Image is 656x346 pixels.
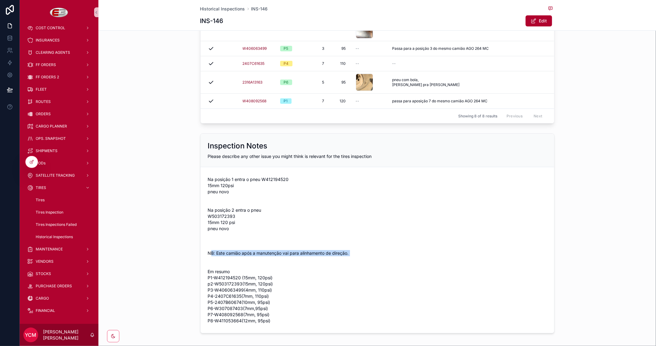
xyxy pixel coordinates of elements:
span: CARGO [36,296,49,301]
span: -- [356,46,360,51]
span: ORDERS [36,112,51,116]
span: Passa para a posição 3 do mesmo camião AGO 264 MC [392,46,489,51]
a: Historical Inspections [200,6,245,12]
div: P1 [284,98,288,104]
span: FF ORDERS 2 [36,75,59,80]
span: 120 [337,99,346,104]
span: pneu com bola, [PERSON_NAME] pra [PERSON_NAME] [392,77,487,87]
span: -- [356,99,360,104]
a: SATELLITE TRACKING [23,170,95,181]
span: FLEET [36,87,47,92]
span: -- [392,61,396,66]
div: P4 [284,61,289,66]
a: FF ORDERS 2 [23,72,95,83]
a: Tires Inspections Failed [31,219,95,230]
a: FLEET [23,84,95,95]
span: 7 [316,61,324,66]
a: ORDERS [23,108,95,120]
img: App logo [50,7,69,17]
span: SATELLITE TRACKING [36,173,75,178]
span: MAINTENANCE [36,247,63,252]
a: FF ORDERS [23,59,95,70]
span: ROUTES [36,99,51,104]
a: SHIPMENTS [23,145,95,156]
span: Edit [539,18,547,24]
span: Showing 8 of 8 results [458,114,497,119]
a: W408092568 [243,99,267,104]
span: Na posição 1 entra o pneu W412194520 15mm 120psi pneu novo Na posição 2 entra o pneu W503172393 1... [208,176,547,324]
span: PODs [36,161,46,166]
a: FINANCIAL [23,305,95,316]
span: 3 [316,46,324,51]
a: PURCHASE ORDERS [23,281,95,292]
span: FINANCIAL [36,308,55,313]
a: CLEARING AGENTS [23,47,95,58]
span: TIRES [36,185,46,190]
span: INSURANCES [36,38,60,43]
span: Historical Inspections [36,234,73,239]
span: PURCHASE ORDERS [36,284,72,289]
a: 2316A13163 [243,80,263,85]
span: Tires [36,198,45,202]
h2: Inspection Notes [208,141,268,151]
div: scrollable content [20,25,98,324]
span: COST CONTROL [36,26,65,30]
p: [PERSON_NAME] [PERSON_NAME] [43,329,90,341]
span: FF ORDERS [36,62,56,67]
a: 2407C61635 [243,61,265,66]
a: Historical Inspections [31,231,95,242]
span: 7 [316,99,324,104]
a: COST CONTROL [23,22,95,33]
a: MAINTENANCE [23,244,95,255]
a: Tires Inspection [31,207,95,218]
span: 5 [316,80,324,85]
a: INS-146 [251,6,268,12]
a: CARGO PLANNER [23,121,95,132]
a: Tires [31,195,95,206]
span: -- [356,61,360,66]
a: OPS. SNAPSHOT [23,133,95,144]
span: YCM [25,331,37,339]
button: Edit [526,15,552,26]
span: Tires Inspections Failed [36,222,77,227]
span: VENDORS [36,259,54,264]
span: SHIPMENTS [36,148,58,153]
a: CARGO [23,293,95,304]
a: ROUTES [23,96,95,107]
span: CLEARING AGENTS [36,50,70,55]
div: P5 [284,46,288,51]
span: Tires Inspection [36,210,63,215]
a: VENDORS [23,256,95,267]
a: INSURANCES [23,35,95,46]
h1: INS-146 [200,17,224,25]
span: Please describe any other issue you might think is relevant for the tires inspection [208,154,372,159]
span: 95 [337,46,346,51]
a: TIRES [23,182,95,193]
span: OPS. SNAPSHOT [36,136,66,141]
a: PODs [23,158,95,169]
span: 110 [337,61,346,66]
span: 95 [337,80,346,85]
a: W406063499 [243,46,267,51]
div: P6 [284,80,288,85]
span: CARGO PLANNER [36,124,67,129]
a: STOCKS [23,268,95,279]
span: passa para aposição 7 do mesmo camião AGO 264 MC [392,99,488,104]
span: STOCKS [36,271,51,276]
